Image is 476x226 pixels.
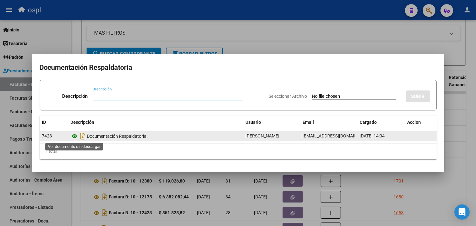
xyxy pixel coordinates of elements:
[68,116,243,129] datatable-header-cell: Descripción
[269,94,307,99] span: Seleccionar Archivo
[40,143,437,159] div: 1 total
[71,131,241,141] div: Documentación Respaldatoria.
[246,133,280,138] span: [PERSON_NAME]
[454,204,470,220] div: Open Intercom Messenger
[40,116,68,129] datatable-header-cell: ID
[71,120,95,125] span: Descripción
[300,116,357,129] datatable-header-cell: Email
[40,62,437,74] h2: Documentación Respaldatoria
[42,120,46,125] span: ID
[406,90,430,102] button: SUBIR
[408,120,421,125] span: Accion
[303,120,314,125] span: Email
[246,120,261,125] span: Usuario
[405,116,437,129] datatable-header-cell: Accion
[243,116,300,129] datatable-header-cell: Usuario
[360,120,377,125] span: Cargado
[79,131,87,141] i: Descargar documento
[62,93,88,100] p: Descripción
[360,133,385,138] span: [DATE] 14:04
[42,133,52,138] span: 7423
[303,133,373,138] span: [EMAIL_ADDRESS][DOMAIN_NAME]
[357,116,405,129] datatable-header-cell: Cargado
[411,94,425,99] span: SUBIR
